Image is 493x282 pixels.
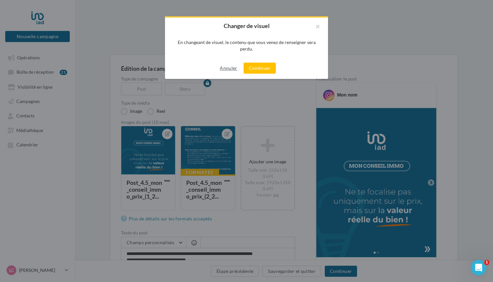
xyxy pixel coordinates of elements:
h2: Changer de visuel [175,23,318,29]
button: Annuler [217,64,240,72]
iframe: Intercom live chat [471,260,486,275]
button: Continuer [244,63,276,74]
div: En changeant de visuel, le contenu que vous venez de renseigner sera perdu. [175,39,318,52]
span: 1 [484,260,489,265]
